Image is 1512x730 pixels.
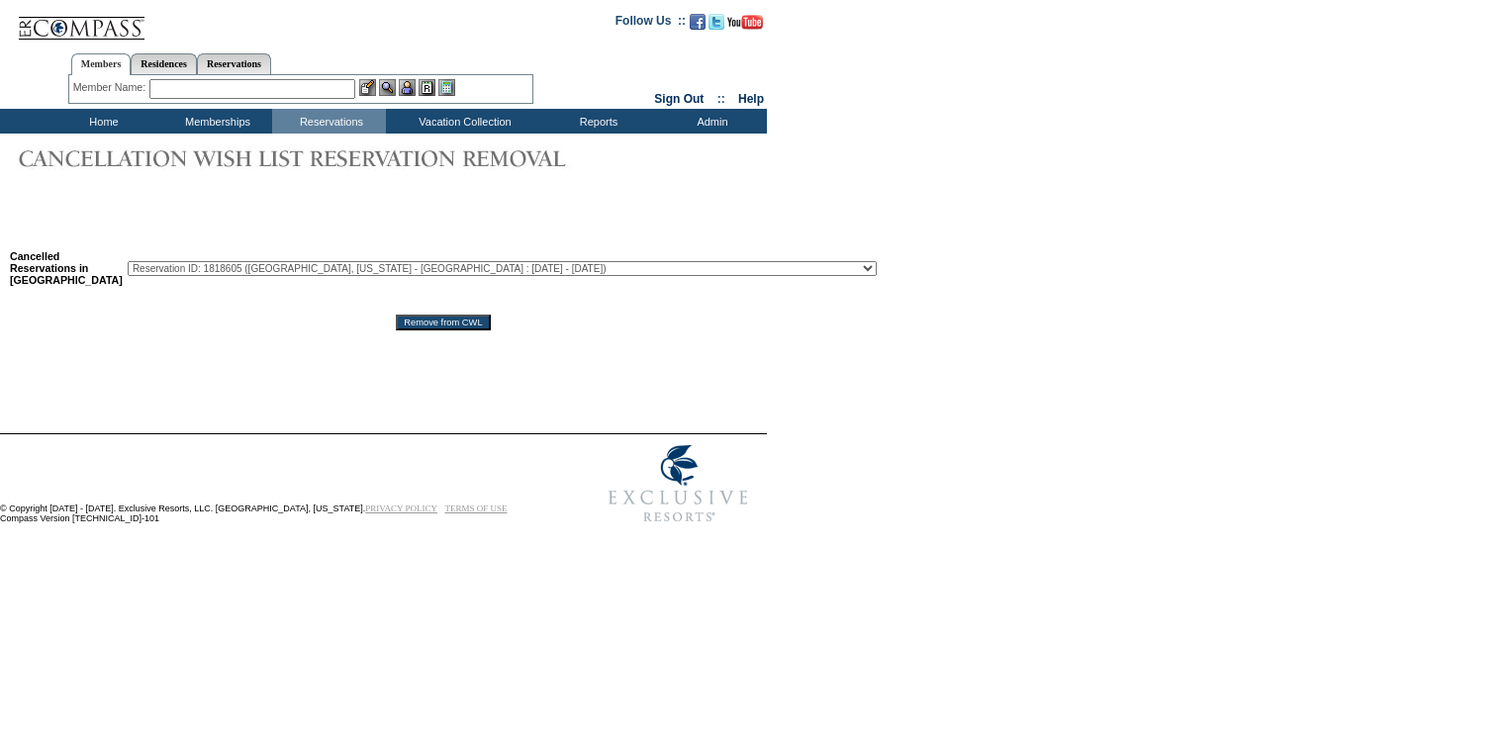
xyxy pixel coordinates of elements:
td: Home [45,109,158,134]
td: Reservations [272,109,386,134]
span: :: [717,92,725,106]
img: Cancellation Wish List Reservation Removal [10,138,604,178]
a: Follow us on Twitter [709,20,724,32]
img: Follow us on Twitter [709,14,724,30]
a: Reservations [197,53,271,74]
b: Cancelled Reservations in [GEOGRAPHIC_DATA] [10,250,123,286]
img: Impersonate [399,79,416,96]
a: Subscribe to our YouTube Channel [727,20,763,32]
td: Memberships [158,109,272,134]
a: Members [71,53,132,75]
img: Become our fan on Facebook [690,14,706,30]
a: PRIVACY POLICY [365,503,437,513]
img: b_calculator.gif [438,79,455,96]
img: Exclusive Resorts [590,434,767,533]
img: b_edit.gif [359,79,376,96]
img: Reservations [419,79,435,96]
td: Vacation Collection [386,109,539,134]
a: Help [738,92,764,106]
img: Subscribe to our YouTube Channel [727,15,763,30]
a: TERMS OF USE [445,503,508,513]
a: Residences [131,53,197,74]
input: Remove from CWL [396,315,490,330]
td: Admin [653,109,767,134]
a: Sign Out [654,92,704,106]
img: View [379,79,396,96]
td: Follow Us :: [615,12,686,36]
td: Reports [539,109,653,134]
a: Become our fan on Facebook [690,20,706,32]
div: Member Name: [73,79,149,96]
